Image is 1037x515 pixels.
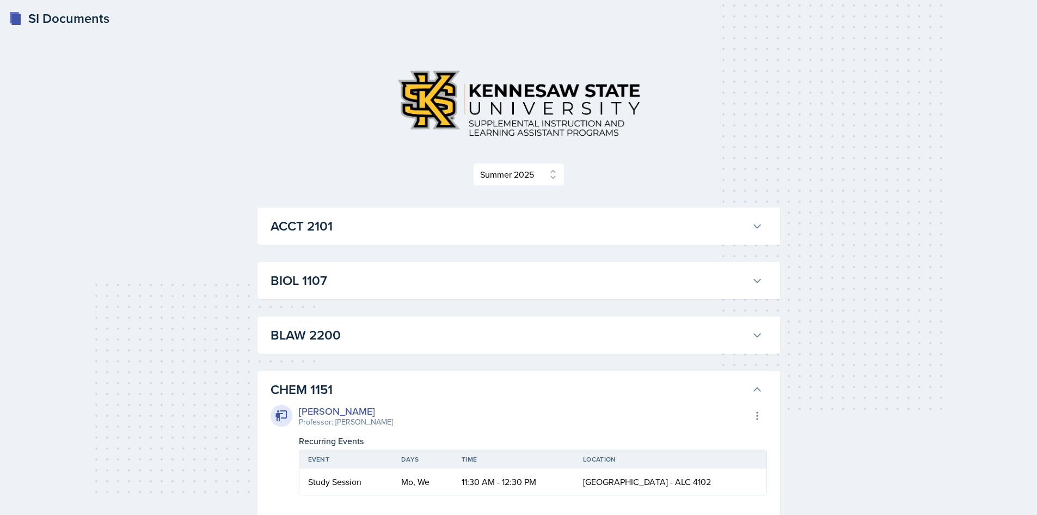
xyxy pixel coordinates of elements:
[271,271,747,290] h3: BIOL 1107
[271,216,747,236] h3: ACCT 2101
[299,404,393,419] div: [PERSON_NAME]
[268,214,765,238] button: ACCT 2101
[268,269,765,293] button: BIOL 1107
[574,450,766,469] th: Location
[453,450,574,469] th: Time
[308,475,384,488] div: Study Session
[271,325,747,345] h3: BLAW 2200
[299,434,767,447] div: Recurring Events
[392,450,453,469] th: Days
[388,61,649,146] img: Kennesaw State University
[392,469,453,495] td: Mo, We
[299,450,393,469] th: Event
[583,476,711,488] span: [GEOGRAPHIC_DATA] - ALC 4102
[268,378,765,402] button: CHEM 1151
[268,323,765,347] button: BLAW 2200
[271,380,747,399] h3: CHEM 1151
[299,416,393,428] div: Professor: [PERSON_NAME]
[453,469,574,495] td: 11:30 AM - 12:30 PM
[9,9,109,28] a: SI Documents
